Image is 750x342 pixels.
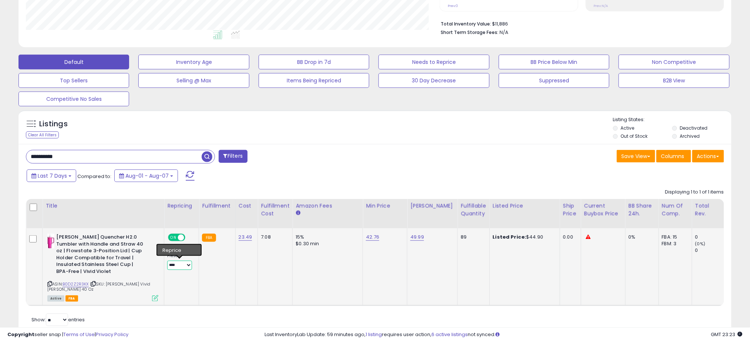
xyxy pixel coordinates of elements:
button: Suppressed [499,73,609,88]
button: Save View [617,150,655,163]
a: 1 listing [366,331,382,338]
div: 0% [629,234,653,240]
b: Total Inventory Value: [441,21,491,27]
a: B0D2Z2R3KX [63,281,89,287]
div: 89 [461,234,484,240]
span: | SKU: [PERSON_NAME] Vivid [PERSON_NAME] 40 Oz [47,281,150,292]
button: Last 7 Days [27,170,76,182]
a: 42.76 [366,233,379,241]
span: Columns [661,153,685,160]
span: Aug-01 - Aug-07 [125,172,169,179]
li: $11,886 [441,19,719,28]
b: [PERSON_NAME] Quencher H2.0 Tumbler with Handle and Straw 40 oz | Flowstate 3-Position Lid | Cup ... [56,234,146,277]
div: Cost [239,202,255,210]
label: Archived [680,133,700,139]
b: Listed Price: [493,233,527,240]
div: BB Share 24h. [629,202,656,218]
small: Prev: N/A [594,4,608,8]
div: Fulfillment Cost [261,202,289,218]
div: Amazon AI [167,245,193,252]
button: Top Sellers [19,73,129,88]
b: Short Term Storage Fees: [441,29,498,35]
button: Needs to Reprice [379,55,489,69]
small: Amazon Fees. [296,210,300,216]
div: Displaying 1 to 1 of 1 items [665,189,724,196]
span: N/A [500,29,508,36]
div: Current Buybox Price [584,202,622,218]
button: Aug-01 - Aug-07 [114,170,178,182]
div: Min Price [366,202,404,210]
button: Non Competitive [619,55,729,69]
div: Fulfillment [202,202,232,210]
button: Items Being Repriced [259,73,369,88]
button: Selling @ Max [138,73,249,88]
label: Deactivated [680,125,707,131]
a: Terms of Use [63,331,95,338]
button: Actions [692,150,724,163]
span: 2025-08-15 23:23 GMT [711,331,743,338]
h5: Listings [39,119,68,129]
div: ASIN: [47,234,158,301]
button: Competitive No Sales [19,92,129,106]
div: Last InventoryLab Update: 59 minutes ago, requires user action, not synced. [265,331,743,338]
img: 31gxgBmguAL._SL40_.jpg [47,234,54,249]
div: 0.00 [563,234,575,240]
span: Last 7 Days [38,172,67,179]
div: Preset: [167,253,193,270]
span: ON [169,235,178,241]
a: 6 active listings [431,331,468,338]
div: Num of Comp. [662,202,689,218]
a: 23.49 [239,233,252,241]
div: Total Rev. [695,202,722,218]
small: Prev: 0 [448,4,458,8]
label: Out of Stock [621,133,648,139]
div: Fulfillable Quantity [461,202,486,218]
div: [PERSON_NAME] [410,202,454,210]
div: FBM: 3 [662,240,686,247]
span: Compared to: [77,173,111,180]
span: OFF [184,235,196,241]
button: Inventory Age [138,55,249,69]
button: Columns [656,150,691,163]
button: BB Price Below Min [499,55,609,69]
div: Repricing [167,202,196,210]
strong: Copyright [7,331,34,338]
div: Amazon Fees [296,202,360,210]
button: B2B View [619,73,729,88]
div: 7.08 [261,234,287,240]
button: Filters [219,150,248,163]
p: Listing States: [613,116,731,123]
span: All listings currently available for purchase on Amazon [47,295,64,302]
div: Ship Price [563,202,578,218]
button: 30 Day Decrease [379,73,489,88]
div: Clear All Filters [26,131,59,138]
span: Show: entries [31,316,85,323]
span: FBA [65,295,78,302]
a: 49.99 [410,233,424,241]
div: seller snap | | [7,331,128,338]
button: BB Drop in 7d [259,55,369,69]
label: Active [621,125,635,131]
small: FBA [202,234,216,242]
div: 0 [695,247,725,254]
div: Title [46,202,161,210]
div: Listed Price [493,202,557,210]
div: FBA: 15 [662,234,686,240]
div: $44.90 [493,234,554,240]
small: (0%) [695,241,706,247]
div: $0.30 min [296,240,357,247]
div: 15% [296,234,357,240]
a: Privacy Policy [96,331,128,338]
button: Default [19,55,129,69]
div: 0 [695,234,725,240]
